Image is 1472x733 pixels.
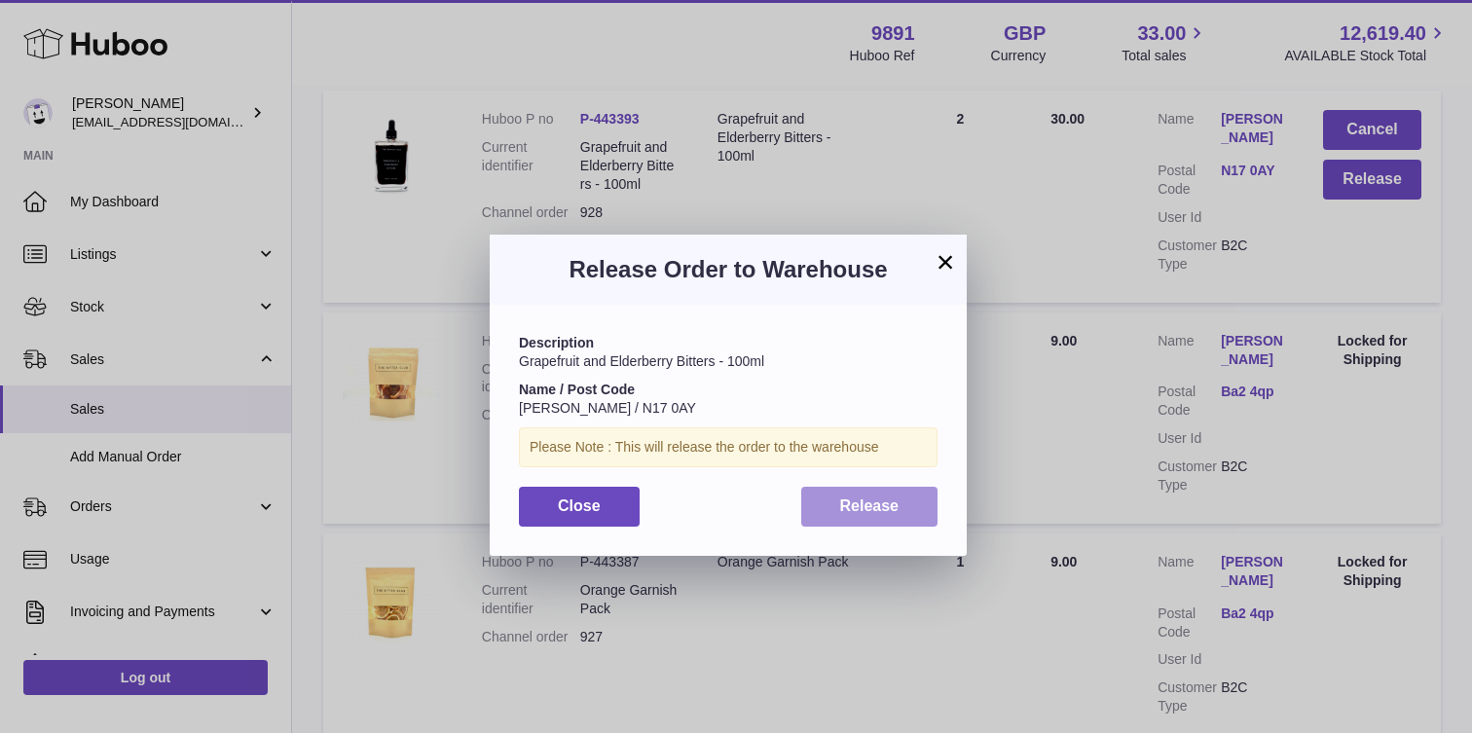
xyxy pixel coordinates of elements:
[519,254,938,285] h3: Release Order to Warehouse
[519,427,938,467] div: Please Note : This will release the order to the warehouse
[519,382,635,397] strong: Name / Post Code
[519,353,764,369] span: Grapefruit and Elderberry Bitters - 100ml
[801,487,938,527] button: Release
[519,335,594,350] strong: Description
[934,250,957,274] button: ×
[558,497,601,514] span: Close
[840,497,900,514] span: Release
[519,400,696,416] span: [PERSON_NAME] / N17 0AY
[519,487,640,527] button: Close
